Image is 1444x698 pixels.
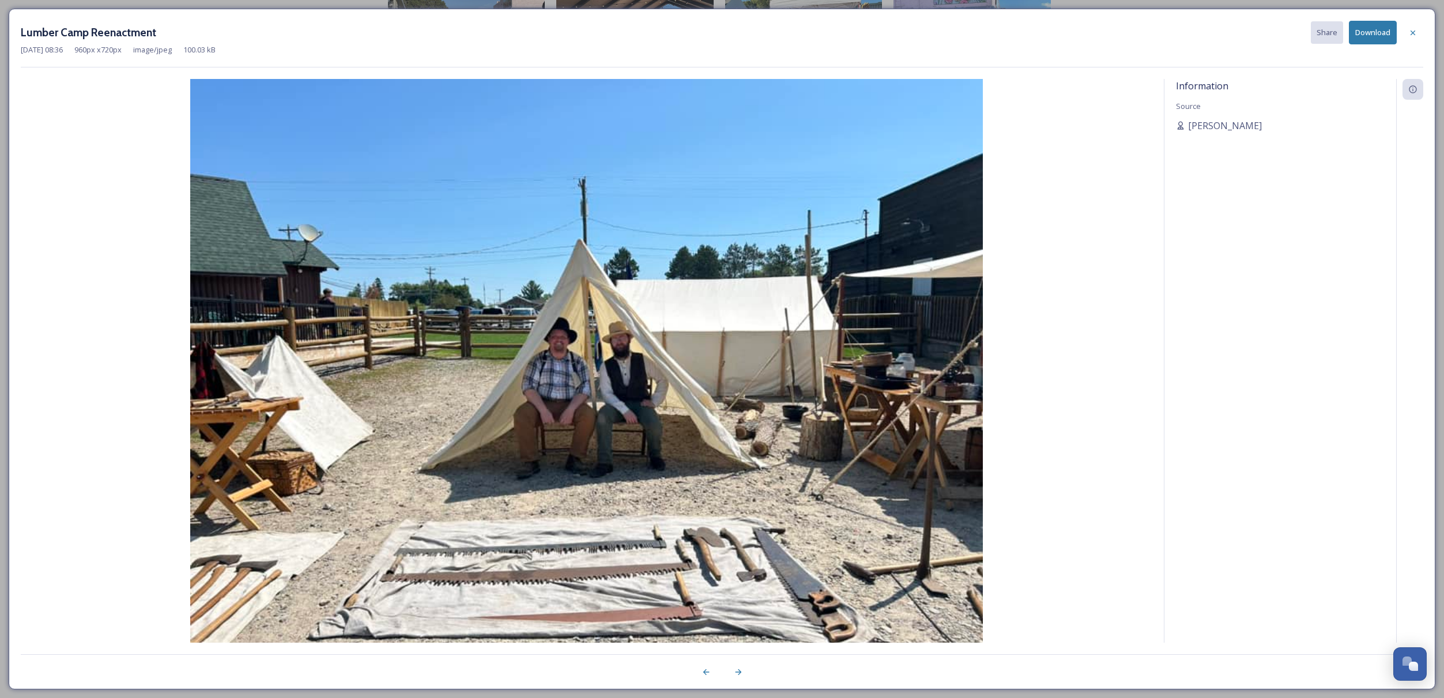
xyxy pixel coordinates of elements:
span: 100.03 kB [183,44,216,55]
span: Source [1176,101,1201,111]
span: 960 px x 720 px [74,44,122,55]
button: Share [1311,21,1343,44]
h3: Lumber Camp Reenactment [21,24,156,41]
span: [PERSON_NAME] [1188,119,1262,133]
span: Information [1176,80,1228,92]
img: 454614946_10233283614814456_5586897274377026409_n.jpg [21,79,1152,673]
span: [DATE] 08:36 [21,44,63,55]
span: image/jpeg [133,44,172,55]
button: Open Chat [1393,647,1427,681]
button: Download [1349,21,1397,44]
